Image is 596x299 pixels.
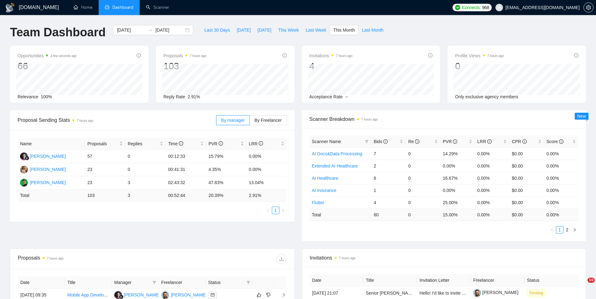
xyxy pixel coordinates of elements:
[125,176,166,189] td: 3
[277,254,287,264] button: download
[47,257,64,260] time: 7 hours ago
[281,209,285,212] span: right
[509,209,544,221] td: $ 0.00
[440,196,475,209] td: 25.00%
[475,209,509,221] td: 0.00 %
[406,196,440,209] td: 0
[18,276,65,289] th: Date
[246,189,287,202] td: 2.91 %
[85,150,125,163] td: 57
[455,52,504,59] span: Profile Views
[119,295,123,299] img: gigradar-bm.png
[312,200,324,205] a: Flutter
[114,291,122,299] img: SS
[312,176,339,181] a: AI Healthcare
[330,25,358,35] button: This Month
[471,274,525,286] th: Freelancer
[206,176,246,189] td: 47.83%
[159,276,206,289] th: Freelancer
[155,27,184,34] input: End date
[272,207,279,214] a: 1
[497,5,501,10] span: user
[201,25,233,35] button: Last 30 Days
[30,166,66,173] div: [PERSON_NAME]
[571,226,578,234] li: Next Page
[310,274,364,286] th: Date
[85,138,125,150] th: Proposals
[18,94,38,99] span: Relevance
[74,5,92,10] a: homeHome
[161,292,207,297] a: VK[PERSON_NAME]
[345,94,348,99] span: --
[544,160,578,172] td: 0.00%
[166,189,206,202] td: 00:52:44
[473,290,518,295] a: [PERSON_NAME]
[406,209,440,221] td: 0
[168,141,183,146] span: Time
[417,274,471,286] th: Invitation Letter
[125,189,166,202] td: 3
[509,147,544,160] td: $0.00
[20,180,66,185] a: MB[PERSON_NAME]
[525,274,578,286] th: Status
[204,27,230,34] span: Last 30 Days
[257,27,271,34] span: [DATE]
[583,5,593,10] a: setting
[206,150,246,163] td: 15.79%
[361,118,378,121] time: 7 hours ago
[257,292,261,297] span: like
[148,28,153,33] span: swap-right
[41,94,52,99] span: 100%
[509,196,544,209] td: $0.00
[462,4,481,11] span: Connects:
[246,163,287,176] td: 0.00%
[588,278,595,283] span: 10
[112,5,133,10] span: Dashboard
[371,196,406,209] td: 4
[125,138,166,150] th: Replies
[25,156,29,160] img: gigradar-bm.png
[190,54,206,58] time: 7 hours ago
[487,54,504,58] time: 7 hours ago
[415,139,419,144] span: info-circle
[574,53,578,58] span: info-circle
[336,54,353,58] time: 7 hours ago
[371,160,406,172] td: 2
[544,147,578,160] td: 0.00%
[20,179,28,187] img: MB
[255,291,263,299] button: like
[475,172,509,184] td: 0.00%
[18,116,216,124] span: Proposal Sending Stats
[206,163,246,176] td: 4.35%
[309,115,579,123] span: Scanner Breakdown
[371,184,406,196] td: 1
[440,172,475,184] td: 16.67%
[148,28,153,33] span: to
[85,189,125,202] td: 103
[475,160,509,172] td: 0.00%
[18,254,152,264] div: Proposals
[408,139,419,144] span: Re
[259,141,263,146] span: info-circle
[440,184,475,196] td: 0.00%
[279,207,287,214] li: Next Page
[275,25,302,35] button: This Week
[277,293,286,297] span: right
[249,141,263,146] span: LRR
[246,150,287,163] td: 0.00%
[374,139,388,144] span: Bids
[166,176,206,189] td: 02:43:32
[339,256,356,260] time: 7 hours ago
[254,118,282,123] span: By Freelancer
[265,291,272,299] button: dislike
[577,114,586,119] span: New
[571,226,578,234] button: right
[475,196,509,209] td: 0.00%
[509,172,544,184] td: $0.00
[233,25,254,35] button: [DATE]
[5,3,15,13] img: logo
[544,184,578,196] td: 0.00%
[477,139,492,144] span: LRR
[550,228,554,232] span: left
